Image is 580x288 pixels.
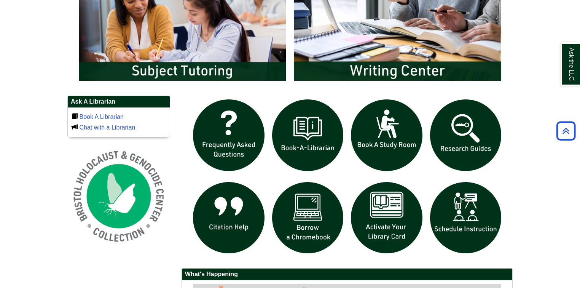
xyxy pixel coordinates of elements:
[67,145,170,248] img: Holocaust and Genocide Collection
[68,96,170,108] h2: Ask A Librarian
[189,178,268,258] img: citation help icon links to citation help guide page
[182,269,512,280] h2: What's Happening
[347,96,426,175] img: book a study room icon links to book a study room web page
[268,96,347,175] img: Book a Librarian icon links to book a librarian web page
[189,96,268,175] img: frequently asked questions
[189,96,505,261] div: slideshow
[554,126,578,136] a: Back to Top
[79,114,124,120] a: Book A Librarian
[426,96,505,175] img: Research Guides icon links to research guides web page
[347,178,426,258] img: activate Library Card icon links to form to activate student ID into library card
[268,178,347,258] img: Borrow a chromebook icon links to the borrow a chromebook web page
[79,124,135,131] a: Chat with a Librarian
[426,178,505,258] img: For faculty. Schedule Library Instruction icon links to form.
